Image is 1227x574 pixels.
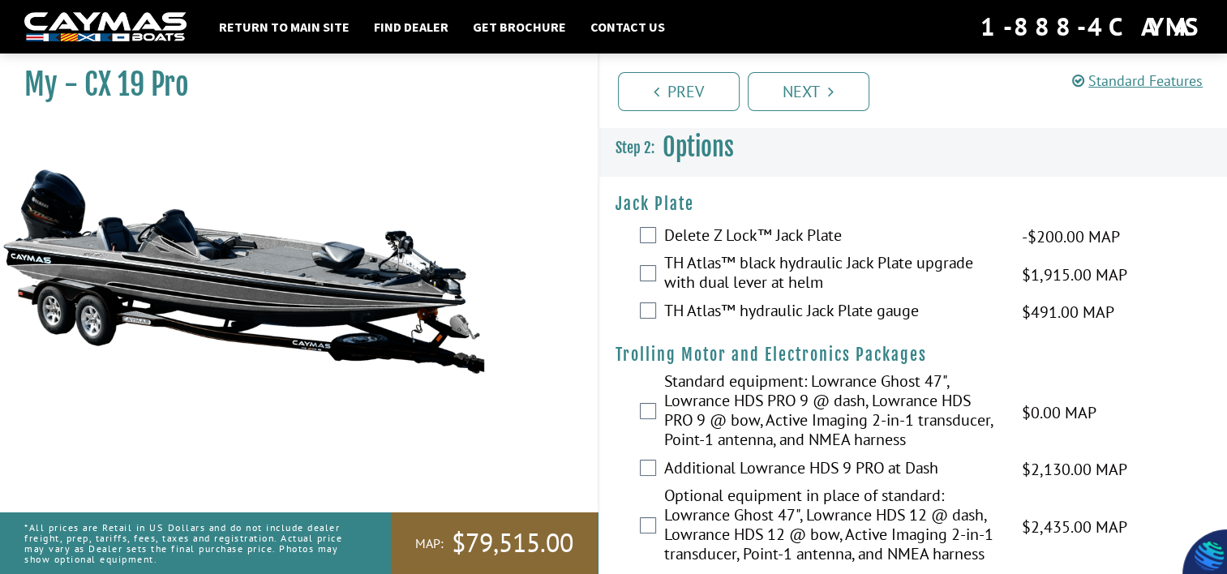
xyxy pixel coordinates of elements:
span: $491.00 MAP [1022,300,1114,324]
img: white-logo-c9c8dbefe5ff5ceceb0f0178aa75bf4bb51f6bca0971e226c86eb53dfe498488.png [24,12,187,42]
label: TH Atlas™ hydraulic Jack Plate gauge [664,301,1002,324]
p: *All prices are Retail in US Dollars and do not include dealer freight, prep, tariffs, fees, taxe... [24,514,354,573]
a: Find Dealer [366,16,457,37]
label: Delete Z Lock™ Jack Plate [664,225,1002,249]
a: Prev [618,72,740,111]
a: Standard Features [1072,71,1203,90]
span: $2,435.00 MAP [1022,515,1127,539]
span: -$200.00 MAP [1022,225,1120,249]
span: $2,130.00 MAP [1022,457,1127,482]
label: Standard equipment: Lowrance Ghost 47", Lowrance HDS PRO 9 @ dash, Lowrance HDS PRO 9 @ bow, Acti... [664,371,1002,453]
div: 1-888-4CAYMAS [980,9,1203,45]
label: Additional Lowrance HDS 9 PRO at Dash [664,458,1002,482]
label: TH Atlas™ black hydraulic Jack Plate upgrade with dual lever at helm [664,253,1002,296]
h1: My - CX 19 Pro [24,66,557,103]
a: MAP:$79,515.00 [391,512,598,574]
span: $0.00 MAP [1022,401,1096,425]
a: Get Brochure [465,16,574,37]
a: Contact Us [582,16,673,37]
label: Optional equipment in place of standard: Lowrance Ghost 47", Lowrance HDS 12 @ dash, Lowrance HDS... [664,486,1002,568]
span: MAP: [415,535,444,552]
h4: Jack Plate [616,194,1212,214]
a: Return to main site [211,16,358,37]
span: $79,515.00 [452,526,573,560]
h4: Trolling Motor and Electronics Packages [616,345,1212,365]
span: $1,915.00 MAP [1022,263,1127,287]
a: Next [748,72,869,111]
